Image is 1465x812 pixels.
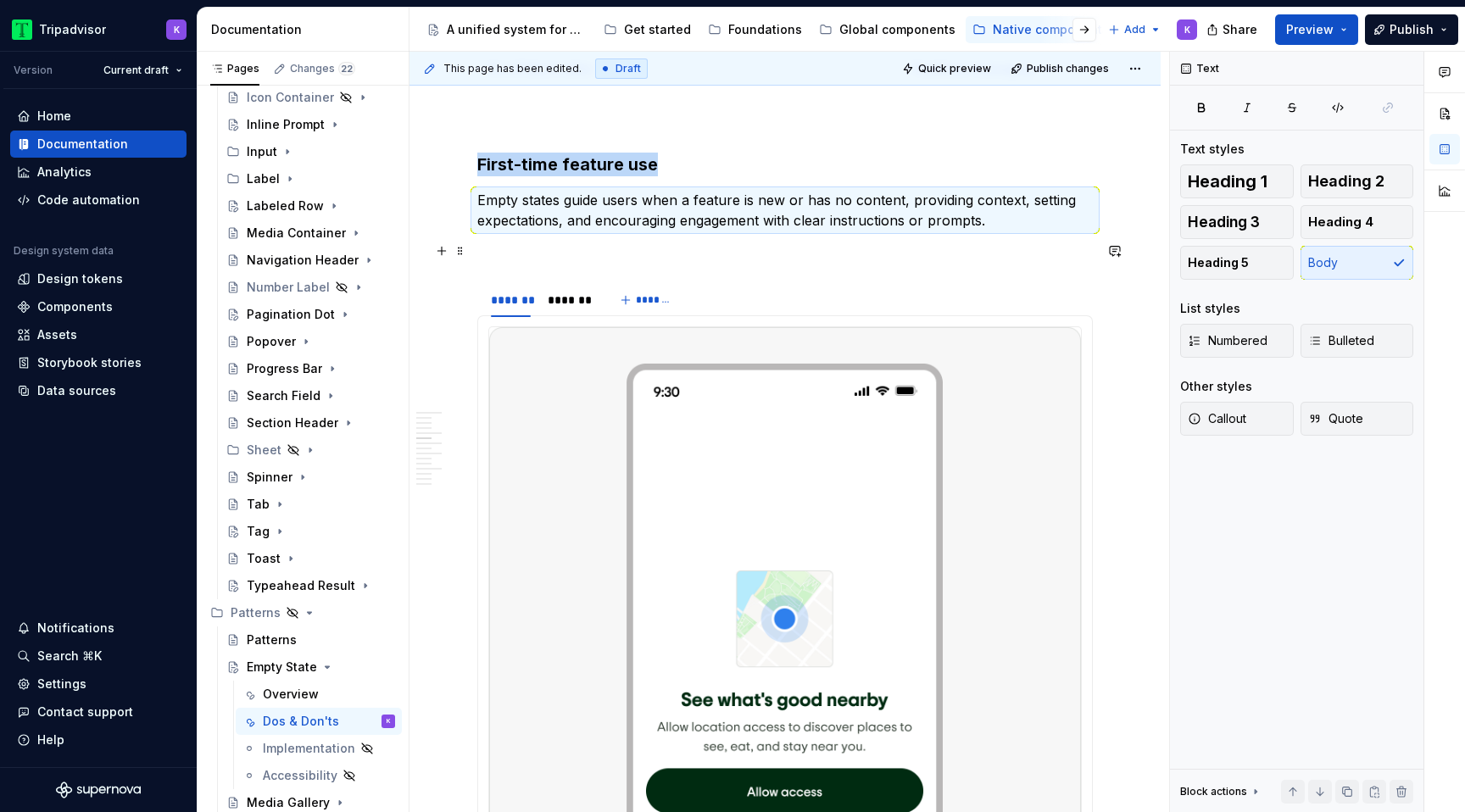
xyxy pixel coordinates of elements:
a: Global components [812,16,962,43]
a: Overview [236,681,402,708]
span: Add [1124,23,1145,36]
a: Labeled Row [220,192,402,220]
div: Notifications [37,620,114,637]
button: Bulleted [1301,324,1414,358]
div: Block actions [1180,785,1247,798]
div: A unified system for every journey. [447,21,587,38]
button: Notifications [10,615,187,642]
div: Version [14,64,53,77]
div: K [1184,23,1190,36]
a: Accessibility [236,762,402,789]
div: Media Container [247,225,346,242]
span: Heading 2 [1308,173,1384,190]
div: Analytics [37,164,92,181]
a: Data sources [10,377,187,404]
p: Empty states guide users when a feature is new or has no content, providing context, setting expe... [477,190,1093,231]
div: Home [37,108,71,125]
a: Tag [220,518,402,545]
div: Get started [624,21,691,38]
span: Preview [1286,21,1334,38]
div: Foundations [728,21,802,38]
a: Toast [220,545,402,572]
span: Draft [616,62,641,75]
a: Empty State [220,653,402,681]
div: Pagination Dot [247,306,335,323]
span: 22 [338,62,355,75]
div: Inline Prompt [247,116,325,133]
div: Icon Container [247,89,334,106]
span: Heading 4 [1308,214,1373,231]
a: Navigation Header [220,247,402,274]
div: Popover [247,333,296,350]
button: Quote [1301,402,1414,436]
span: Heading 5 [1188,254,1249,271]
div: Page tree [420,13,1100,47]
img: 0ed0e8b8-9446-497d-bad0-376821b19aa5.png [12,19,32,40]
button: Quick preview [897,57,999,81]
button: Heading 3 [1180,205,1294,239]
a: Native components [966,16,1116,43]
div: Sheet [247,442,281,459]
a: Assets [10,321,187,348]
span: Heading 1 [1188,173,1267,190]
div: Design system data [14,244,114,258]
span: Quote [1308,410,1363,427]
span: Share [1223,21,1257,38]
a: Tab [220,491,402,518]
button: Callout [1180,402,1294,436]
button: Heading 5 [1180,246,1294,280]
div: Patterns [247,631,297,648]
button: Heading 1 [1180,164,1294,198]
a: Icon Container [220,84,402,111]
div: Global components [839,21,955,38]
span: Publish changes [1027,62,1109,75]
button: Publish changes [1005,57,1117,81]
a: Media Container [220,220,402,247]
button: Publish [1365,14,1458,45]
div: Dos & Don'ts [263,713,339,730]
div: Changes [290,62,355,75]
a: Components [10,293,187,320]
div: Sheet [220,437,402,464]
a: Patterns [220,626,402,653]
button: Current draft [96,58,190,82]
div: Native components [993,21,1109,38]
div: Contact support [37,704,133,720]
div: Code automation [37,192,140,209]
span: Bulleted [1308,332,1374,349]
div: Typeahead Result [247,577,355,594]
a: Design tokens [10,265,187,292]
div: Settings [37,676,86,692]
div: Section Header [247,414,338,431]
a: Foundations [701,16,809,43]
button: Heading 4 [1301,205,1414,239]
svg: Supernova Logo [56,781,141,798]
a: Implementation [236,735,402,762]
div: Search Field [247,387,320,404]
span: Heading 3 [1188,214,1260,231]
a: Typeahead Result [220,572,402,599]
div: Label [247,170,280,187]
div: Input [220,138,402,165]
div: K [174,23,180,36]
div: Number Label [247,279,330,296]
a: Search Field [220,382,402,409]
span: Quick preview [918,62,991,75]
a: Spinner [220,464,402,491]
div: Assets [37,326,77,343]
div: Search ⌘K [37,648,102,665]
div: List styles [1180,300,1240,317]
div: Tripadvisor [39,21,106,38]
button: Preview [1275,14,1358,45]
a: Section Header [220,409,402,437]
button: Heading 2 [1301,164,1414,198]
span: Current draft [103,64,169,77]
button: Add [1103,18,1167,42]
div: Data sources [37,382,116,399]
div: Accessibility [263,767,337,784]
span: Publish [1390,21,1434,38]
span: This page has been edited. [443,62,582,75]
div: Block actions [1180,780,1262,804]
div: Pages [210,62,259,75]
